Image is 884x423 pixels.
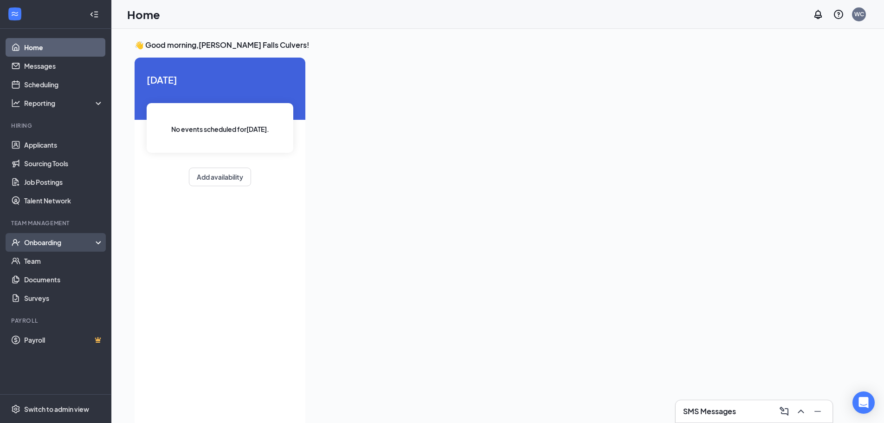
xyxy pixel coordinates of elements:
svg: QuestionInfo [833,9,844,20]
svg: ComposeMessage [779,406,790,417]
div: Onboarding [24,238,96,247]
svg: ChevronUp [795,406,807,417]
div: Open Intercom Messenger [852,391,875,414]
span: [DATE] [147,72,293,87]
svg: Analysis [11,98,20,108]
h3: 👋 Good morning, [PERSON_NAME] Falls Culvers ! [135,40,832,50]
svg: Minimize [812,406,823,417]
span: No events scheduled for [DATE] . [171,124,269,134]
div: WC [854,10,864,18]
a: Messages [24,57,103,75]
h1: Home [127,7,160,22]
svg: Notifications [813,9,824,20]
button: ComposeMessage [777,404,792,419]
a: Job Postings [24,173,103,191]
a: Talent Network [24,191,103,210]
a: Documents [24,270,103,289]
button: Add availability [189,168,251,186]
a: Team [24,252,103,270]
div: Team Management [11,219,102,227]
a: Sourcing Tools [24,154,103,173]
a: Home [24,38,103,57]
button: Minimize [810,404,825,419]
svg: UserCheck [11,238,20,247]
svg: Settings [11,404,20,414]
div: Reporting [24,98,104,108]
h3: SMS Messages [683,406,736,416]
div: Hiring [11,122,102,130]
a: PayrollCrown [24,331,103,349]
svg: Collapse [90,10,99,19]
div: Payroll [11,317,102,325]
div: Switch to admin view [24,404,89,414]
a: Applicants [24,136,103,154]
svg: WorkstreamLogo [10,9,19,19]
button: ChevronUp [794,404,808,419]
a: Surveys [24,289,103,307]
a: Scheduling [24,75,103,94]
